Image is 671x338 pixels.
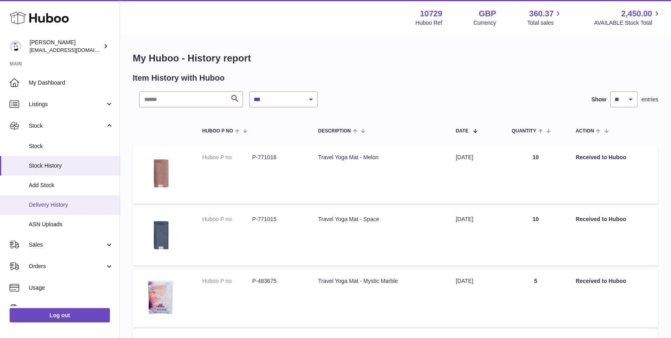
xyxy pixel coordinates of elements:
dd: P-483675 [252,277,302,285]
strong: GBP [479,8,496,19]
td: Travel Yoga Mat - Space [310,208,448,265]
span: Description [318,128,351,134]
div: Huboo Ref [416,19,442,27]
span: Delivery History [29,201,113,209]
td: 10 [504,208,567,265]
dt: Huboo P no [202,215,252,223]
td: Travel Yoga Mat - Melon [310,146,448,204]
td: Travel Yoga Mat - Mystic Marble [310,269,448,327]
strong: Received to Huboo [575,154,626,160]
td: [DATE] [448,208,504,265]
dd: P-771016 [252,154,302,161]
img: hello@mikkoa.com [10,40,22,52]
a: 2,450.00 AVAILABLE Stock Total [594,8,661,27]
span: Usage [29,284,113,292]
td: 10 [504,146,567,204]
div: Currency [474,19,496,27]
span: My Dashboard [29,79,113,87]
dd: P-771015 [252,215,302,223]
dt: Huboo P no [202,154,252,161]
span: Quantity [512,128,536,134]
strong: Received to Huboo [575,278,626,284]
span: AVAILABLE Stock Total [594,19,661,27]
span: Add Stock [29,182,113,189]
strong: Received to Huboo [575,216,626,222]
span: entries [641,96,658,103]
td: [DATE] [448,269,504,327]
img: 107291683637308.jpg [141,154,181,194]
span: Stock [29,142,113,150]
span: Sales [29,241,105,249]
a: 360.37 Total sales [527,8,563,27]
span: Orders [29,263,105,270]
span: Total sales [527,19,563,27]
span: Action [575,128,594,134]
div: [PERSON_NAME] [30,39,102,54]
span: 360.37 [529,8,554,19]
span: ASN Uploads [29,221,113,228]
span: Huboo P no [202,128,233,134]
span: Stock History [29,162,113,170]
dt: Huboo P no [202,277,252,285]
span: Listings [29,101,105,108]
h1: My Huboo - History report [133,52,658,65]
span: Invoicing and Payments [29,306,105,313]
td: [DATE] [448,146,504,204]
span: Stock [29,122,105,130]
h2: Item History with Huboo [133,73,225,83]
td: 5 [504,269,567,327]
a: Log out [10,308,110,322]
span: [EMAIL_ADDRESS][DOMAIN_NAME] [30,47,117,53]
img: 107291683637399.jpg [141,215,181,255]
span: 2,450.00 [621,8,652,19]
label: Show [591,96,606,103]
span: Date [456,128,468,134]
img: 1660799282.png [141,277,181,317]
strong: 10729 [420,8,442,19]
